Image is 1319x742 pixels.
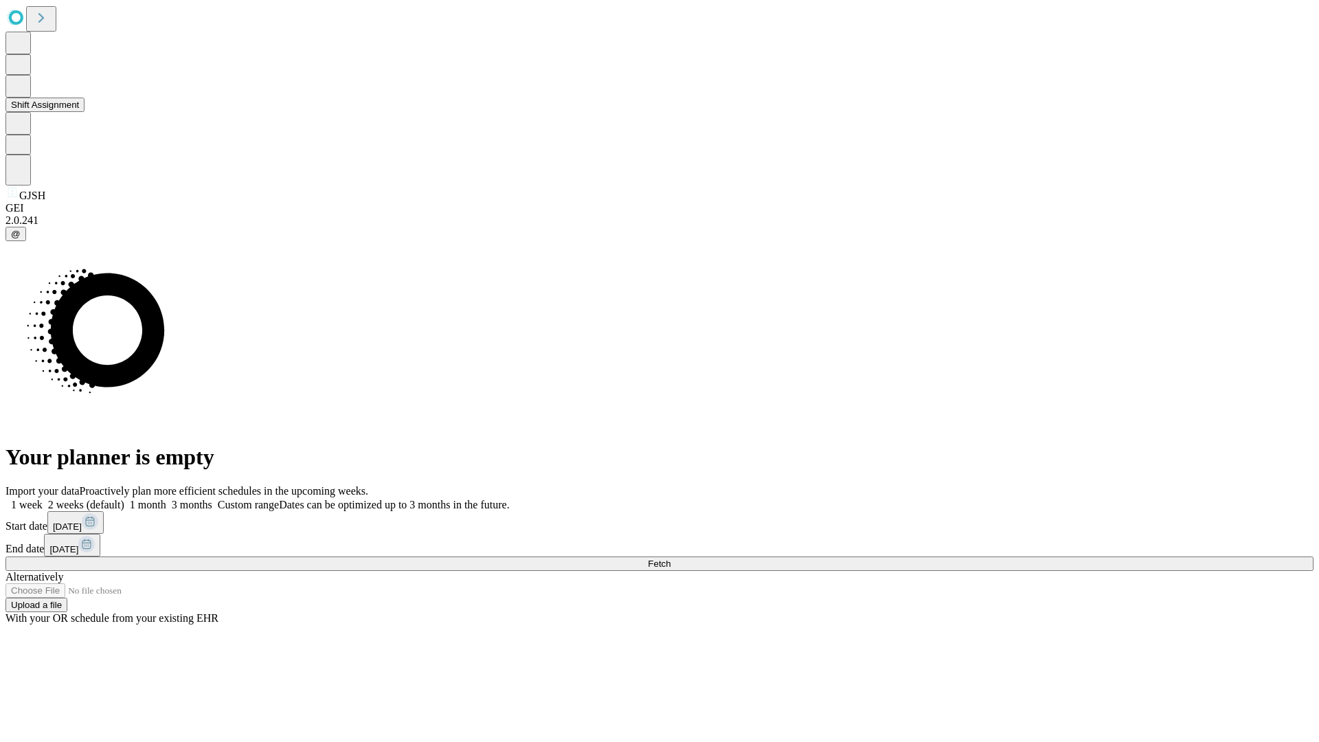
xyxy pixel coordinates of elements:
[80,485,368,497] span: Proactively plan more efficient schedules in the upcoming weeks.
[5,485,80,497] span: Import your data
[48,499,124,510] span: 2 weeks (default)
[5,571,63,583] span: Alternatively
[130,499,166,510] span: 1 month
[5,556,1314,571] button: Fetch
[5,214,1314,227] div: 2.0.241
[19,190,45,201] span: GJSH
[172,499,212,510] span: 3 months
[5,534,1314,556] div: End date
[5,511,1314,534] div: Start date
[5,598,67,612] button: Upload a file
[47,511,104,534] button: [DATE]
[11,499,43,510] span: 1 week
[218,499,279,510] span: Custom range
[53,521,82,532] span: [DATE]
[11,229,21,239] span: @
[5,612,218,624] span: With your OR schedule from your existing EHR
[5,202,1314,214] div: GEI
[5,98,84,112] button: Shift Assignment
[49,544,78,554] span: [DATE]
[5,227,26,241] button: @
[44,534,100,556] button: [DATE]
[648,559,670,569] span: Fetch
[5,445,1314,470] h1: Your planner is empty
[279,499,509,510] span: Dates can be optimized up to 3 months in the future.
